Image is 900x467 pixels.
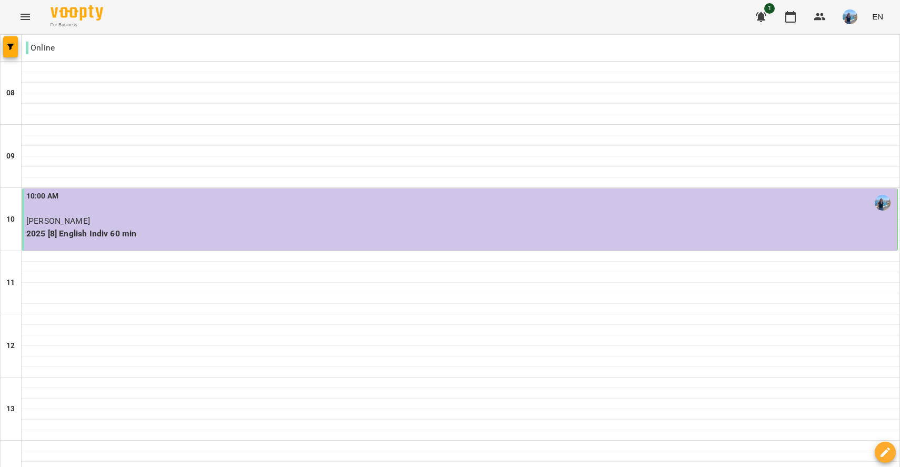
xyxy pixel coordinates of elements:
[26,42,55,54] p: Online
[6,277,15,289] h6: 11
[6,87,15,99] h6: 08
[6,340,15,352] h6: 12
[51,22,103,28] span: For Business
[26,191,58,202] label: 10:00 AM
[26,216,90,226] span: [PERSON_NAME]
[26,227,895,240] p: 2025 [8] English Indiv 60 min
[6,214,15,225] h6: 10
[868,7,887,26] button: EN
[6,151,15,162] h6: 09
[875,195,891,211] img: Ковальовська Анастасія Вячеславівна (а)
[843,9,857,24] img: 8b0d75930c4dba3d36228cba45c651ae.jpg
[13,4,38,29] button: Menu
[872,11,883,22] span: EN
[764,3,775,14] span: 1
[6,403,15,415] h6: 13
[51,5,103,21] img: Voopty Logo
